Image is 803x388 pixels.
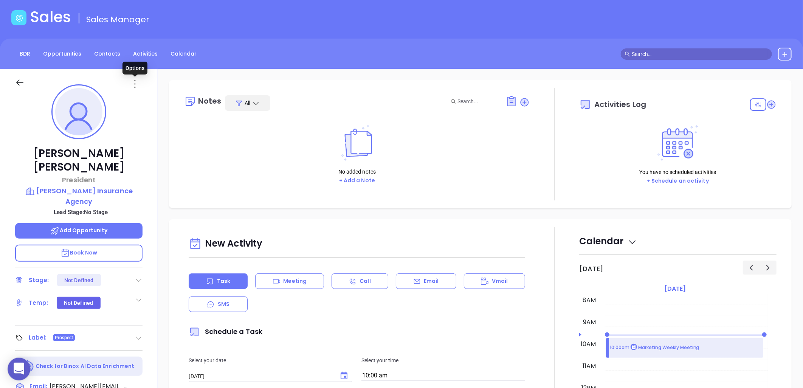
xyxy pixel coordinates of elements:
[36,362,134,370] p: Check for Binox AI Data Enrichment
[581,318,597,327] div: 9am
[360,277,370,285] p: Call
[19,207,143,217] p: Lead Stage: No Stage
[336,125,377,161] img: Notes
[30,8,71,26] h1: Sales
[29,332,47,343] div: Label:
[218,300,229,308] p: SMS
[579,235,637,247] span: Calendar
[217,277,230,285] p: Task
[198,97,221,105] div: Notes
[639,168,716,176] p: You have no scheduled activities
[166,48,201,60] a: Calendar
[55,88,102,135] img: profile-user
[760,261,777,275] button: Next day
[15,175,143,185] p: President
[625,51,630,57] span: search
[129,48,162,60] a: Activities
[86,14,149,25] span: Sales Manager
[15,186,143,206] a: [PERSON_NAME] Insurance Agency
[50,227,108,234] span: Add Opportunity
[457,97,498,106] input: Search...
[579,265,603,273] h2: [DATE]
[657,125,698,161] img: Activities
[581,362,597,371] div: 11am
[581,296,597,305] div: 8am
[90,48,125,60] a: Contacts
[743,261,760,275] button: Previous day
[579,340,597,349] div: 10am
[361,356,525,365] p: Select your time
[60,249,98,256] span: Book Now
[610,344,699,352] p: 10:00am Marketing Weekly Meeting
[189,327,262,336] span: Schedule a Task
[15,147,143,174] p: [PERSON_NAME] [PERSON_NAME]
[122,62,147,74] div: Options
[632,50,768,58] input: Search…
[55,334,73,342] span: Prospect
[245,99,250,107] span: All
[64,297,93,309] div: Not Defined
[645,177,711,185] button: + Schedule an activity
[337,168,377,176] p: No added notes
[663,284,687,294] a: [DATE]
[424,277,439,285] p: Email
[492,277,508,285] p: Vmail
[189,372,333,380] input: MM/DD/YYYY
[337,176,377,185] button: + Add a Note
[29,275,49,286] div: Stage:
[39,48,86,60] a: Opportunities
[594,101,646,108] span: Activities Log
[189,234,525,254] div: New Activity
[283,277,307,285] p: Meeting
[15,48,35,60] a: BDR
[29,297,48,309] div: Temp:
[336,368,352,383] button: Choose date, selected date is Aug 20, 2025
[64,274,93,286] div: Not Defined
[189,356,352,365] p: Select your date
